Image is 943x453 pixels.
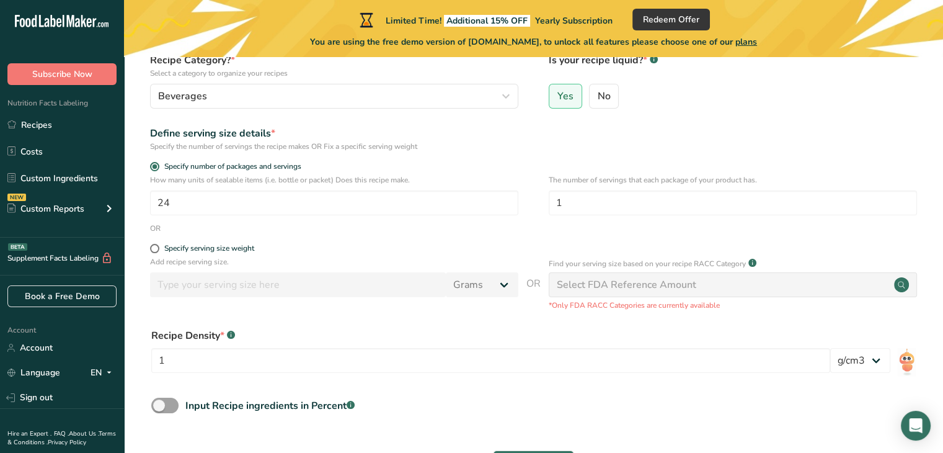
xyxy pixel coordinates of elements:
div: Specify serving size weight [164,244,254,253]
div: Limited Time! [357,12,613,27]
label: Recipe Category? [150,53,518,79]
div: Open Intercom Messenger [901,411,931,441]
span: OR [526,276,541,311]
p: Find your serving size based on your recipe RACC Category [549,258,746,269]
div: OR [150,223,161,234]
p: How many units of sealable items (i.e. bottle or packet) Does this recipe make. [150,174,518,186]
label: Is your recipe liquid? [549,53,917,79]
button: Beverages [150,84,518,109]
p: The number of servings that each package of your product has. [549,174,917,186]
a: Terms & Conditions . [7,429,116,447]
span: Additional 15% OFF [444,15,530,27]
div: EN [91,366,117,380]
a: FAQ . [54,429,69,438]
p: Add recipe serving size. [150,256,518,267]
p: Select a category to organize your recipes [150,68,518,79]
a: About Us . [69,429,99,438]
input: Type your density here [151,348,830,373]
span: Subscribe Now [32,68,92,81]
div: NEW [7,194,26,201]
span: Yes [557,90,573,102]
div: Define serving size details [150,126,518,141]
div: Specify the number of servings the recipe makes OR Fix a specific serving weight [150,141,518,152]
span: No [598,90,611,102]
a: Language [7,362,60,383]
p: *Only FDA RACC Categories are currently available [549,300,917,311]
div: BETA [8,243,27,251]
span: You are using the free demo version of [DOMAIN_NAME], to unlock all features please choose one of... [310,35,757,48]
span: Yearly Subscription [535,15,613,27]
input: Type your serving size here [150,272,446,297]
div: Recipe Density [151,328,830,343]
img: ai-bot.1dcbe71.gif [898,348,916,376]
a: Privacy Policy [48,438,86,447]
a: Hire an Expert . [7,429,51,438]
span: Beverages [158,89,207,104]
div: Custom Reports [7,202,84,215]
a: Book a Free Demo [7,285,117,307]
div: Select FDA Reference Amount [557,277,696,292]
span: Specify number of packages and servings [159,162,301,171]
div: Input Recipe ingredients in Percent [185,398,355,413]
span: plans [735,36,757,48]
button: Redeem Offer [632,9,710,30]
button: Subscribe Now [7,63,117,85]
span: Redeem Offer [643,13,699,26]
